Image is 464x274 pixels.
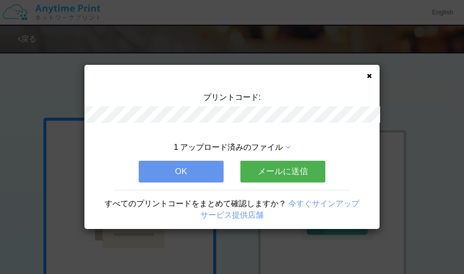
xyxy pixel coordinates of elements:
[174,143,283,151] span: 1 アップロード済みのファイル
[139,161,224,183] button: OK
[288,199,359,208] a: 今すぐサインアップ
[200,211,264,219] a: サービス提供店舗
[240,161,325,183] button: メールに送信
[105,199,286,208] span: すべてのプリントコードをまとめて確認しますか？
[203,93,261,101] span: プリントコード:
